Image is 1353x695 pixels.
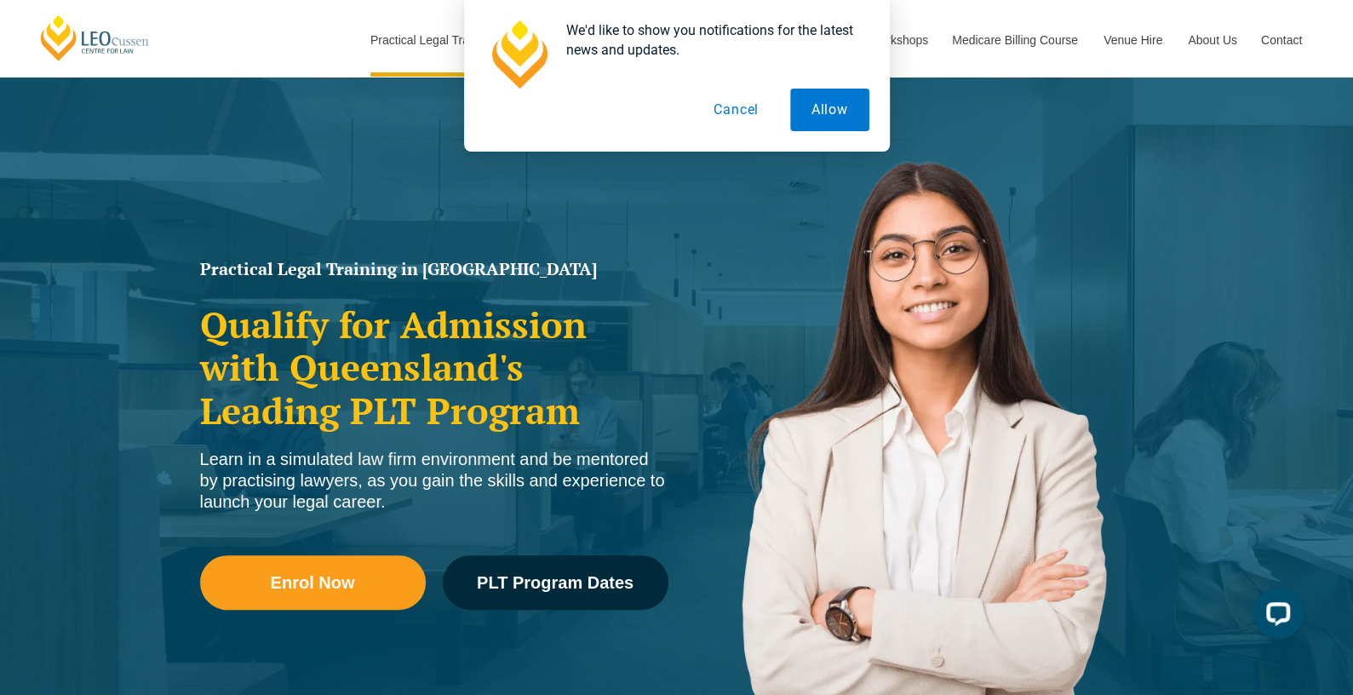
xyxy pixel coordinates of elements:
[484,20,553,89] img: notification icon
[692,89,780,131] button: Cancel
[553,20,869,60] div: We'd like to show you notifications for the latest news and updates.
[200,303,668,432] h2: Qualify for Admission with Queensland's Leading PLT Program
[200,449,668,513] div: Learn in a simulated law firm environment and be mentored by practising lawyers, as you gain the ...
[200,555,426,610] a: Enrol Now
[443,555,668,610] a: PLT Program Dates
[1239,581,1310,652] iframe: LiveChat chat widget
[271,574,355,591] span: Enrol Now
[200,261,668,278] h1: Practical Legal Training in [GEOGRAPHIC_DATA]
[790,89,869,131] button: Allow
[477,574,634,591] span: PLT Program Dates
